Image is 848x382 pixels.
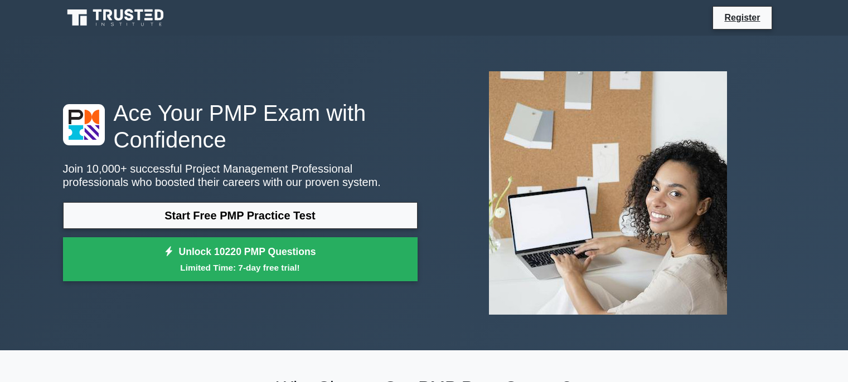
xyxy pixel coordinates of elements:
[77,261,404,274] small: Limited Time: 7-day free trial!
[63,162,418,189] p: Join 10,000+ successful Project Management Professional professionals who boosted their careers w...
[63,237,418,282] a: Unlock 10220 PMP QuestionsLimited Time: 7-day free trial!
[63,100,418,153] h1: Ace Your PMP Exam with Confidence
[718,11,767,25] a: Register
[63,202,418,229] a: Start Free PMP Practice Test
